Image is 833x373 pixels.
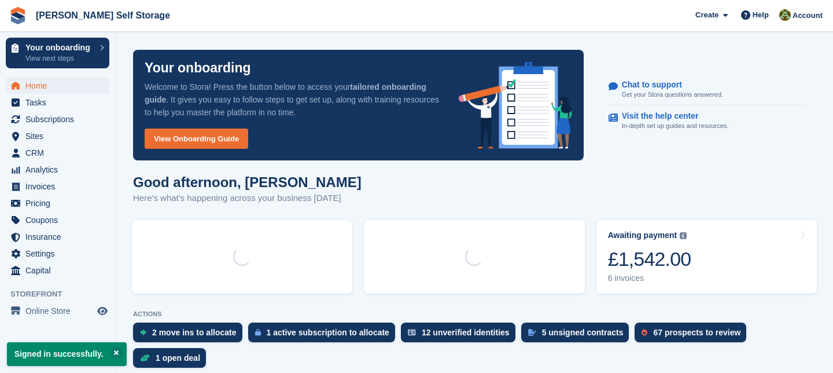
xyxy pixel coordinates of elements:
a: menu [6,212,109,228]
p: Here's what's happening across your business [DATE] [133,192,362,205]
p: Your onboarding [145,61,251,75]
span: Online Store [25,303,95,319]
span: Account [793,10,823,21]
a: 12 unverified identities [401,323,521,348]
p: Visit the help center [622,111,720,121]
a: Awaiting payment £1,542.00 6 invoices [596,220,817,294]
p: Signed in successfully. [7,342,127,366]
img: deal-1b604bf984904fb50ccaf53a9ad4b4a5d6e5aea283cecdc64d6e3604feb123c2.svg [140,354,150,362]
p: Chat to support [622,80,714,90]
img: prospect-51fa495bee0391a8d652442698ab0144808aea92771e9ea1ae160a38d050c398.svg [642,329,647,336]
span: Tasks [25,94,95,111]
a: menu [6,178,109,195]
span: Analytics [25,162,95,178]
div: 67 prospects to review [653,328,740,337]
a: [PERSON_NAME] Self Storage [31,6,175,25]
img: move_ins_to_allocate_icon-fdf77a2bb77ea45bf5b3d319d69a93e2d87916cf1d5bf7949dd705db3b84f3ca.svg [140,329,146,336]
a: menu [6,303,109,319]
img: verify_identity-adf6edd0f0f0b5bbfe63781bf79b02c33cf7c696d77639b501bdc392416b5a36.svg [408,329,416,336]
span: Settings [25,246,95,262]
p: View next steps [25,53,94,64]
span: Insurance [25,229,95,245]
span: Help [753,9,769,21]
a: menu [6,128,109,144]
div: Awaiting payment [608,231,677,240]
a: menu [6,94,109,111]
span: Capital [25,262,95,279]
p: Your onboarding [25,43,94,52]
a: Your onboarding View next steps [6,38,109,68]
a: 2 move ins to allocate [133,323,248,348]
img: Karl [779,9,791,21]
span: CRM [25,145,95,161]
span: Storefront [10,288,115,300]
img: icon-info-grey-7440780725fd019a000dd9b08b2336e03edf1995a4989e88bcd33f0948082b44.svg [680,232,687,239]
img: contract_signature_icon-13c848040528278c33f63329250d36e43548de30e8caae1d1a13099fd9432cc5.svg [528,329,536,336]
div: 1 active subscription to allocate [267,328,389,337]
p: Get your Stora questions answered. [622,90,723,100]
div: 6 invoices [608,273,691,283]
span: Pricing [25,195,95,211]
h1: Good afternoon, [PERSON_NAME] [133,174,362,190]
span: Invoices [25,178,95,195]
span: Coupons [25,212,95,228]
a: 5 unsigned contracts [521,323,635,348]
a: menu [6,162,109,178]
div: £1,542.00 [608,247,691,271]
div: 12 unverified identities [422,328,510,337]
a: menu [6,262,109,279]
span: Subscriptions [25,111,95,127]
a: menu [6,229,109,245]
a: Visit the help center In-depth set up guides and resources. [609,105,805,137]
a: View Onboarding Guide [145,129,248,149]
div: 2 move ins to allocate [152,328,237,337]
a: 1 active subscription to allocate [248,323,401,348]
span: Create [695,9,718,21]
img: onboarding-info-6c161a55d2c0e0a8cae90662b2fe09162a5109e8cc188191df67fb4f79e88e88.svg [459,62,572,149]
p: Welcome to Stora! Press the button below to access your . It gives you easy to follow steps to ge... [145,81,440,119]
img: stora-icon-8386f47178a22dfd0bd8f6a31ec36ba5ce8667c1dd55bd0f319d3a0aa187defe.svg [9,7,27,24]
div: 1 open deal [156,353,200,363]
span: Sites [25,128,95,144]
a: menu [6,145,109,161]
p: ACTIONS [133,310,816,318]
img: active_subscription_to_allocate_icon-d502201f5373d7db506a760aba3b589e785aa758c864c3986d89f69b8ff3... [255,328,261,336]
a: menu [6,111,109,127]
p: In-depth set up guides and resources. [622,121,729,131]
a: Preview store [95,304,109,318]
a: menu [6,78,109,94]
div: 5 unsigned contracts [542,328,624,337]
span: Home [25,78,95,94]
a: 67 prospects to review [635,323,752,348]
a: menu [6,195,109,211]
a: Chat to support Get your Stora questions answered. [609,74,805,106]
a: menu [6,246,109,262]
